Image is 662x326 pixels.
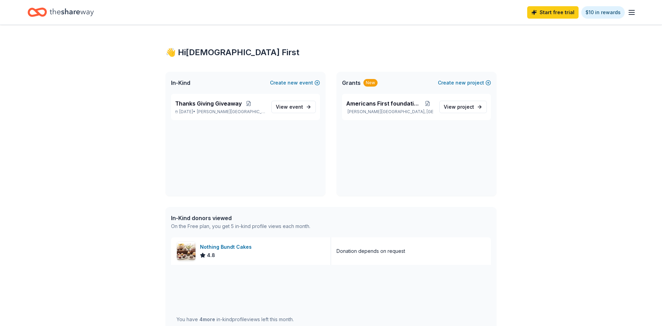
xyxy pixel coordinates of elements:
[457,104,474,110] span: project
[199,316,215,322] span: 4 more
[276,103,303,111] span: View
[197,109,266,115] span: [PERSON_NAME][GEOGRAPHIC_DATA], [GEOGRAPHIC_DATA]
[439,101,487,113] a: View project
[346,109,434,115] p: [PERSON_NAME][GEOGRAPHIC_DATA], [GEOGRAPHIC_DATA]
[165,47,496,58] div: 👋 Hi [DEMOGRAPHIC_DATA] First
[271,101,316,113] a: View event
[177,242,195,260] img: Image for Nothing Bundt Cakes
[200,243,254,251] div: Nothing Bundt Cakes
[444,103,474,111] span: View
[337,247,405,255] div: Donation depends on request
[455,79,466,87] span: new
[175,99,242,108] span: Thanks Giving Giveaway
[581,6,625,19] a: $10 in rewards
[288,79,298,87] span: new
[270,79,320,87] button: Createnewevent
[289,104,303,110] span: event
[527,6,579,19] a: Start free trial
[177,315,294,324] div: You have in-kind profile views left this month.
[171,222,310,230] div: On the Free plan, you get 5 in-kind profile views each month.
[363,79,378,87] div: New
[207,251,215,259] span: 4.8
[438,79,491,87] button: Createnewproject
[346,99,422,108] span: Americans First foundation Inc.
[28,4,94,20] a: Home
[342,79,361,87] span: Grants
[171,214,310,222] div: In-Kind donors viewed
[171,79,190,87] span: In-Kind
[175,109,266,115] p: [DATE] •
